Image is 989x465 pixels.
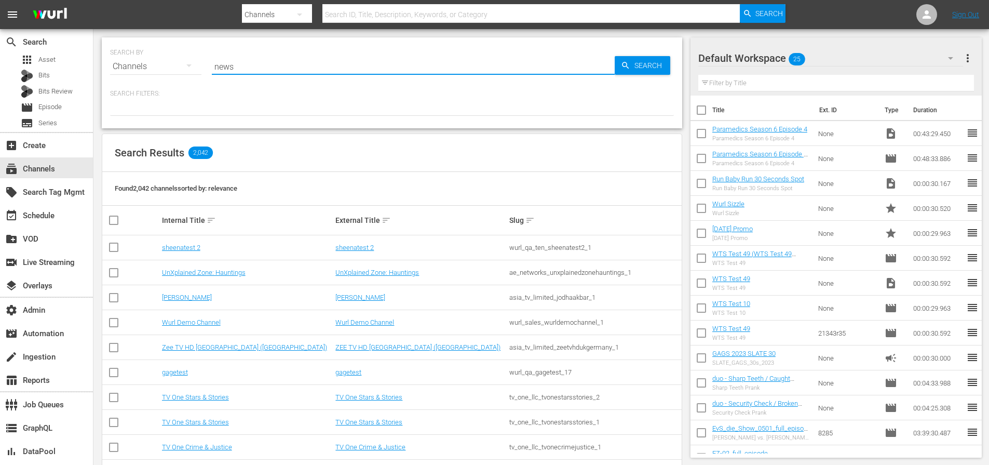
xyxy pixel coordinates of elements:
[712,434,810,441] div: [PERSON_NAME] vs. [PERSON_NAME] - Die Liveshow
[335,393,402,401] a: TV One Stars & Stories
[21,54,33,66] span: Asset
[814,395,880,420] td: None
[38,118,57,128] span: Series
[38,70,50,81] span: Bits
[5,374,18,387] span: Reports
[509,244,680,251] div: wurl_qa_ten_sheenatest2_1
[162,214,333,227] div: Internal Title
[21,85,33,98] div: Bits Review
[509,343,680,351] div: asia_tv_limited_zeetvhdukgermany_1
[712,360,776,366] div: SLATE_GAGS_30s_2023
[814,146,880,171] td: None
[712,300,750,308] a: WTS Test 10
[25,3,75,27] img: ans4CAIJ8jUAAAAAAAAAAAAAAAAAAAAAAAAgQb4GAAAAAAAAAAAAAAAAAAAAAAAAJMjXAAAAAAAAAAAAAAAAAAAAAAAAgAT5G...
[712,335,750,341] div: WTS Test 49
[21,101,33,114] span: Episode
[525,216,535,225] span: sort
[335,214,506,227] div: External Title
[814,271,880,296] td: None
[335,294,385,301] a: [PERSON_NAME]
[885,352,897,364] span: Ad
[630,56,670,75] span: Search
[162,343,327,351] a: Zee TV HD [GEOGRAPHIC_DATA] ([GEOGRAPHIC_DATA])
[961,46,974,71] button: more_vert
[335,418,402,426] a: TV One Stars & Stories
[509,214,680,227] div: Slug
[909,146,966,171] td: 00:48:33.886
[698,44,963,73] div: Default Workspace
[162,294,212,301] a: [PERSON_NAME]
[712,375,794,390] a: duo - Sharp Teeth / Caught Cheating
[712,125,807,133] a: Paramedics Season 6 Episode 4
[712,384,810,391] div: Sharp Teeth Prank
[909,271,966,296] td: 00:00:30.592
[162,244,200,251] a: sheenatest 2
[909,296,966,321] td: 00:00:29.963
[885,252,897,264] span: Episode
[909,221,966,246] td: 00:00:29.963
[38,86,73,97] span: Bits Review
[6,8,19,21] span: menu
[5,36,18,48] span: Search
[966,202,979,214] span: reorder
[712,350,776,357] a: GAGS 2023 SLATE 30
[712,225,753,233] a: [DATE] Promo
[712,409,810,416] div: Security Check Prank
[5,422,18,434] span: GraphQL
[162,443,232,451] a: TV One Crime & Justice
[335,318,394,326] a: Wurl Demo Channel
[335,343,500,351] a: ZEE TV HD [GEOGRAPHIC_DATA] ([GEOGRAPHIC_DATA])
[814,196,880,221] td: None
[885,177,897,190] span: Video
[509,318,680,326] div: wurl_sales_wurldemochannel_1
[615,56,670,75] button: Search
[885,302,897,314] span: Episode
[966,152,979,164] span: reorder
[885,127,897,140] span: Video
[814,246,880,271] td: None
[814,296,880,321] td: None
[38,102,62,112] span: Episode
[21,70,33,82] div: Bits
[966,376,979,389] span: reorder
[878,96,907,125] th: Type
[712,285,750,291] div: WTS Test 49
[712,200,744,208] a: Wurl Sizzle
[162,318,221,326] a: Wurl Demo Channel
[885,152,897,165] span: Episode
[966,451,979,463] span: reorder
[712,275,750,283] a: WTS Test 49
[5,445,18,458] span: DataPool
[909,246,966,271] td: 00:00:30.592
[5,233,18,245] span: VOD
[885,202,897,215] span: Promo
[335,244,374,251] a: sheenatest 2
[966,177,979,189] span: reorder
[162,393,229,401] a: TV One Stars & Stories
[712,449,768,457] a: EZ-02_full_episode
[712,325,750,333] a: WTS Test 49
[712,400,802,415] a: duo - Security Check / Broken Statue
[5,327,18,340] span: Automation
[885,277,897,289] span: Video
[509,393,680,401] div: tv_one_llc_tvonestarsstories_2
[712,250,796,265] a: WTS Test 49 (WTS Test 49 (00:00:00))
[5,351,18,363] span: Ingestion
[335,269,419,276] a: UnXplained Zone: Hauntings
[755,4,783,23] span: Search
[966,227,979,239] span: reorder
[162,368,188,376] a: gagetest
[5,280,18,292] span: Overlays
[885,227,897,240] span: Promo
[110,52,201,81] div: Channels
[814,420,880,445] td: 8285
[814,346,880,370] td: None
[509,294,680,301] div: asia_tv_limited_jodhaakbar_1
[966,127,979,139] span: reorder
[740,4,785,23] button: Search
[712,210,744,217] div: Wurl Sizzle
[335,443,405,451] a: TV One Crime & Justice
[712,160,810,167] div: Paramedics Season 6 Episode 4
[21,117,33,129] span: Series
[115,184,237,192] span: Found 2,042 channels sorted by: relevance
